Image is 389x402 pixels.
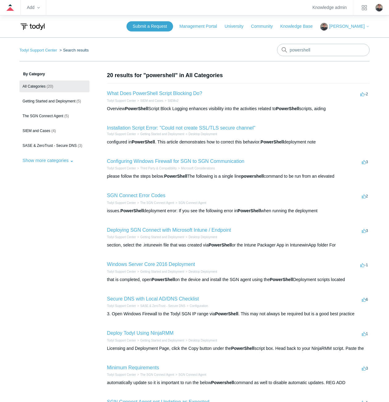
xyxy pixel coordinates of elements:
[276,106,299,111] em: PowerShell
[277,44,370,56] input: Search
[136,201,174,205] li: The SGN Connect Agent
[126,21,173,31] a: Submit a Request
[136,98,163,103] li: SIEM and Cases
[179,201,206,205] a: SGN Connect Agent
[19,125,89,137] a: SIEM and Cases (4)
[270,277,293,282] em: PowerShell
[107,276,370,283] div: that is completed, open on the device and install the SGN agent using the Deployment scripts located
[107,159,244,164] a: Configuring Windows Firewall for SGN to SGN Communication
[107,71,370,80] h1: 20 results for "powershell" in All Categories
[19,155,77,166] button: Show more categories
[238,208,261,213] em: PowerShell
[184,338,217,343] li: Desktop Deployment
[107,106,370,112] div: Overview Script Block Logging enhances visibility into the activities related to scripts, aiding
[19,140,89,151] a: SASE & ZeroTrust - Secure DNS (3)
[140,99,163,102] a: SIEM and Cases
[188,270,217,273] a: Desktop Deployment
[375,4,383,11] img: user avatar
[51,129,56,133] span: (4)
[107,311,370,317] div: 3. Open Windows Firewall to the Todyl SGN IP range via . This may not always be required but is a...
[23,129,50,133] span: SIEM and Cases
[136,304,185,308] li: SASE & ZeroTrust - Secure DNS
[107,242,370,248] div: section, select the .intunewin file that was created via or the Intune Packager App in IntunewinA...
[58,48,89,52] li: Search results
[107,379,370,386] div: automatically update so it is important to run the below command as well to disable automatic upd...
[180,23,223,30] a: Management Portal
[19,21,46,32] img: Todyl Support Center Help Center home page
[188,339,217,342] a: Desktop Deployment
[140,167,177,170] a: Third Party & Compatibility
[107,201,136,205] li: Todyl Support Center
[231,346,254,351] em: PowerShell
[241,174,264,179] em: powershell
[362,331,368,336] span: 1
[140,201,174,205] a: The SGN Connect Agent
[251,23,279,30] a: Community
[107,125,255,131] a: Installation Script Error: "Could not create SSL/TLS secure channel"
[177,166,215,171] li: Microsoft Considerations
[190,304,208,308] a: Configuration
[107,296,199,301] a: Secure DNS with Local AD/DNS Checklist
[19,81,89,92] a: All Categories (20)
[64,114,69,118] span: (5)
[360,263,368,267] span: -1
[375,4,383,11] zd-hc-trigger: Click your profile icon to open the profile menu
[27,6,40,9] zd-hc-trigger: Add
[107,235,136,239] a: Todyl Support Center
[47,84,53,89] span: (20)
[107,269,136,274] li: Todyl Support Center
[362,297,368,302] span: 6
[140,339,184,342] a: Getting Started and Deployment
[184,132,217,136] li: Desktop Deployment
[152,277,175,282] em: PowerShell
[107,345,370,352] div: Licensing and Deployment Page, click the Copy button under the script box. Head back to your Ninj...
[140,304,185,308] a: SASE & ZeroTrust - Secure DNS
[125,106,148,111] em: PowerShell
[107,227,231,233] a: Deploying SGN Connect with Microsoft Intune / Endpoint
[140,132,184,136] a: Getting Started and Deployment
[136,338,184,343] li: Getting Started and Deployment
[184,269,217,274] li: Desktop Deployment
[136,132,184,136] li: Getting Started and Deployment
[261,139,284,144] em: PowerShell
[19,110,89,122] a: The SGN Connect Agent (5)
[174,201,206,205] li: SGN Connect Agent
[107,365,159,370] a: Minimum Requirements
[362,366,368,371] span: 3
[107,373,136,376] a: Todyl Support Center
[280,23,319,30] a: Knowledge Base
[329,24,365,29] span: [PERSON_NAME]
[107,139,370,145] div: configured in . This article demonstrates how to correct this behavior. deployment note
[211,380,234,385] em: Powershell
[107,173,370,180] div: please follow the steps below. The following is a single line command to be run from an elevated
[181,167,215,170] a: Microsoft Considerations
[107,262,195,267] a: Windows Server Core 2016 Deployment
[140,235,184,239] a: Getting Started and Deployment
[184,235,217,239] li: Desktop Deployment
[107,339,136,342] a: Todyl Support Center
[136,372,174,377] li: The SGN Connect Agent
[19,95,89,107] a: Getting Started and Deployment (5)
[107,132,136,136] a: Todyl Support Center
[164,174,187,179] em: PowerShell
[360,92,368,96] span: -2
[107,166,136,171] li: Todyl Support Center
[107,208,370,214] div: issues. deployment error: If you see the following error in when running the deployment
[107,338,136,343] li: Todyl Support Center
[188,235,217,239] a: Desktop Deployment
[188,132,217,136] a: Desktop Deployment
[107,99,136,102] a: Todyl Support Center
[107,330,174,336] a: Deploy Todyl Using NinjaRMM
[140,373,174,376] a: The SGN Connect Agent
[132,139,155,144] em: PowerShell
[107,193,165,198] a: SGN Connect Error Codes
[163,98,179,103] li: SIEMv2
[320,23,370,31] button: [PERSON_NAME]
[107,98,136,103] li: Todyl Support Center
[136,235,184,239] li: Getting Started and Deployment
[312,6,347,9] a: Knowledge admin
[107,201,136,205] a: Todyl Support Center
[107,91,202,96] a: What Does PowerShell Script Blocking Do?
